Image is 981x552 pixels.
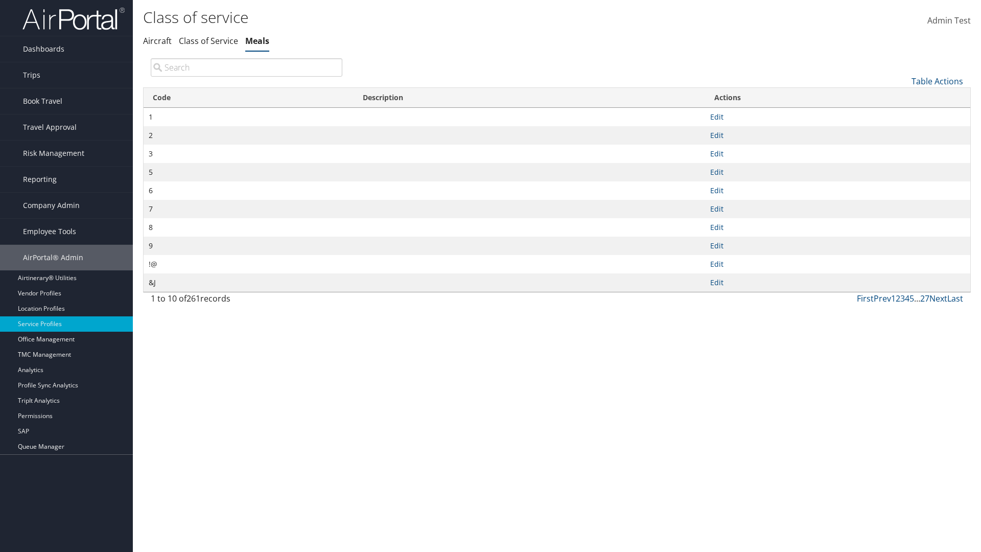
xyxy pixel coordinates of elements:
[151,292,342,310] div: 1 to 10 of records
[179,35,238,47] a: Class of Service
[710,149,723,158] a: Edit
[705,88,970,108] th: Actions
[144,88,354,108] th: Code: activate to sort column ascending
[23,62,40,88] span: Trips
[710,278,723,287] a: Edit
[905,293,909,304] a: 4
[23,141,84,166] span: Risk Management
[143,7,695,28] h1: Class of service
[710,112,723,122] a: Edit
[186,293,200,304] span: 261
[143,35,172,47] a: Aircraft
[710,186,723,195] a: Edit
[144,126,354,145] td: 2
[144,200,354,218] td: 7
[947,293,963,304] a: Last
[857,293,874,304] a: First
[144,181,354,200] td: 6
[920,293,929,304] a: 27
[23,88,62,114] span: Book Travel
[144,108,354,126] td: 1
[144,163,354,181] td: 5
[23,245,83,270] span: AirPortal® Admin
[144,218,354,237] td: 8
[23,193,80,218] span: Company Admin
[22,7,125,31] img: airportal-logo.png
[144,273,354,292] td: &J
[909,293,914,304] a: 5
[710,241,723,250] a: Edit
[144,255,354,273] td: !@
[245,35,269,47] a: Meals
[710,204,723,214] a: Edit
[710,222,723,232] a: Edit
[710,167,723,177] a: Edit
[891,293,896,304] a: 1
[900,293,905,304] a: 3
[144,145,354,163] td: 3
[896,293,900,304] a: 2
[23,219,76,244] span: Employee Tools
[914,293,920,304] span: …
[912,76,963,87] a: Table Actions
[151,58,342,77] input: Search
[354,88,706,108] th: Description: activate to sort column descending
[927,5,971,37] a: Admin Test
[929,293,947,304] a: Next
[874,293,891,304] a: Prev
[710,130,723,140] a: Edit
[710,259,723,269] a: Edit
[23,167,57,192] span: Reporting
[144,237,354,255] td: 9
[23,36,64,62] span: Dashboards
[23,114,77,140] span: Travel Approval
[927,15,971,26] span: Admin Test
